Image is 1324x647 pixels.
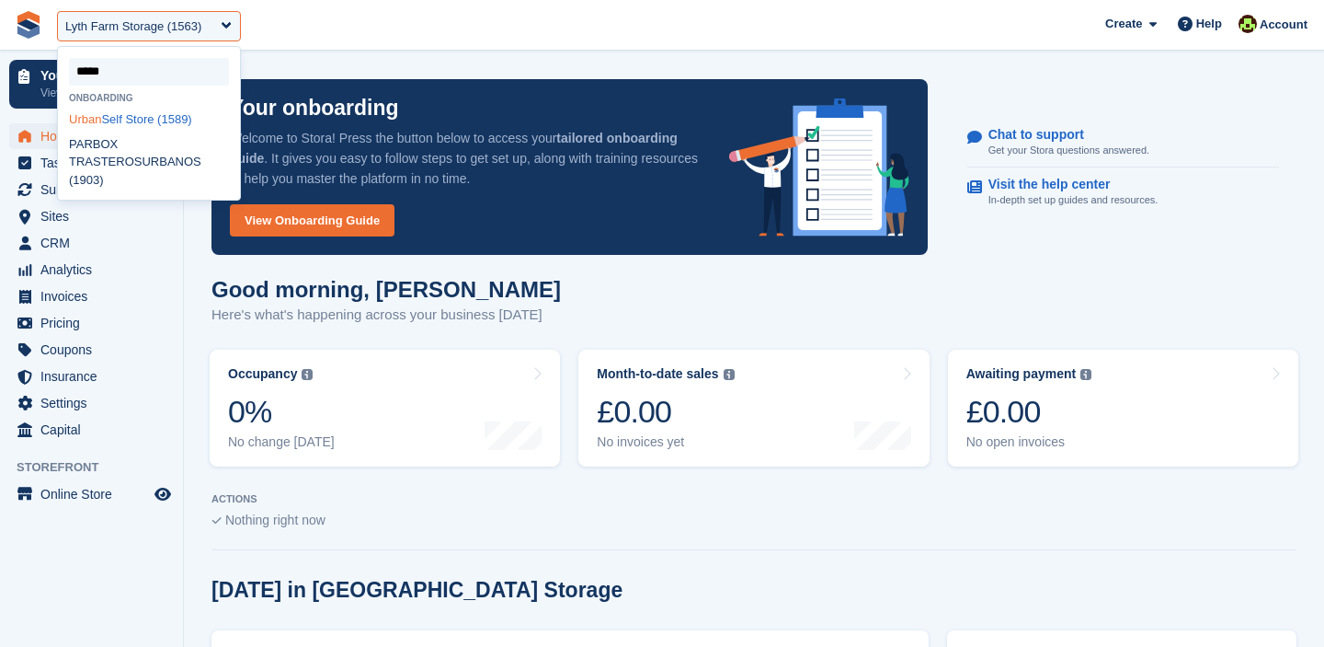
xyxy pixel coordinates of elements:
[230,98,399,119] p: Your onboarding
[1080,369,1091,380] img: icon-info-grey-7440780725fd019a000dd9b08b2336e03edf1995a4989e88bcd33f0948082b44.svg
[967,118,1279,168] a: Chat to support Get your Stora questions answered.
[40,230,151,256] span: CRM
[724,369,735,380] img: icon-info-grey-7440780725fd019a000dd9b08b2336e03edf1995a4989e88bcd33f0948082b44.svg
[40,364,151,389] span: Insurance
[40,150,151,176] span: Tasks
[40,390,151,416] span: Settings
[967,168,1279,217] a: Visit the help center In-depth set up guides and resources.
[1238,15,1257,33] img: Catherine Coffey
[40,283,151,309] span: Invoices
[40,417,151,443] span: Capital
[211,277,561,302] h1: Good morning, [PERSON_NAME]
[1196,15,1222,33] span: Help
[988,192,1158,208] p: In-depth set up guides and resources.
[65,17,201,36] div: Lyth Farm Storage (1563)
[40,177,151,202] span: Subscriptions
[966,434,1092,450] div: No open invoices
[9,150,174,176] a: menu
[729,98,909,237] img: onboarding-info-6c161a55d2c0e0a8cae90662b2fe09162a5109e8cc188191df67fb4f79e88e88.svg
[228,366,297,382] div: Occupancy
[578,350,929,467] a: Month-to-date sales £0.00 No invoices yet
[17,458,183,477] span: Storefront
[988,143,1149,158] p: Get your Stora questions answered.
[9,417,174,443] a: menu
[597,366,718,382] div: Month-to-date sales
[9,203,174,229] a: menu
[9,60,174,109] a: Your onboarding View next steps
[1260,16,1307,34] span: Account
[966,393,1092,431] div: £0.00
[58,107,240,132] div: Self Store (1589)
[210,350,560,467] a: Occupancy 0% No change [DATE]
[40,123,151,149] span: Home
[9,337,174,363] a: menu
[9,177,174,202] a: menu
[988,127,1135,143] p: Chat to support
[9,283,174,309] a: menu
[40,203,151,229] span: Sites
[69,112,101,126] span: Urban
[40,69,150,82] p: Your onboarding
[58,132,240,192] div: PARBOX TRASTEROS OS (1903)
[988,177,1144,192] p: Visit the help center
[142,155,184,168] span: URBAN
[211,578,622,603] h2: [DATE] in [GEOGRAPHIC_DATA] Storage
[40,481,151,507] span: Online Store
[15,11,42,39] img: stora-icon-8386f47178a22dfd0bd8f6a31ec36ba5ce8667c1dd55bd0f319d3a0aa187defe.svg
[1105,15,1142,33] span: Create
[40,310,151,336] span: Pricing
[597,393,734,431] div: £0.00
[211,517,222,525] img: blank_slate_check_icon-ba018cac091ee9be17c0a81a6c232d5eb81de652e7a59be601be346b1b6ddf79.svg
[230,204,394,237] a: View Onboarding Guide
[40,85,150,101] p: View next steps
[9,257,174,283] a: menu
[9,364,174,389] a: menu
[9,481,174,507] a: menu
[966,366,1077,382] div: Awaiting payment
[40,337,151,363] span: Coupons
[9,230,174,256] a: menu
[302,369,313,380] img: icon-info-grey-7440780725fd019a000dd9b08b2336e03edf1995a4989e88bcd33f0948082b44.svg
[597,434,734,450] div: No invoices yet
[9,310,174,336] a: menu
[948,350,1298,467] a: Awaiting payment £0.00 No open invoices
[211,493,1296,505] p: ACTIONS
[228,434,335,450] div: No change [DATE]
[211,305,561,326] p: Here's what's happening across your business [DATE]
[40,257,151,283] span: Analytics
[9,390,174,416] a: menu
[58,93,240,103] div: Onboarding
[228,393,335,431] div: 0%
[225,513,325,527] span: Nothing right now
[230,128,700,189] p: Welcome to Stora! Press the button below to access your . It gives you easy to follow steps to ge...
[9,123,174,149] a: menu
[152,483,174,505] a: Preview store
